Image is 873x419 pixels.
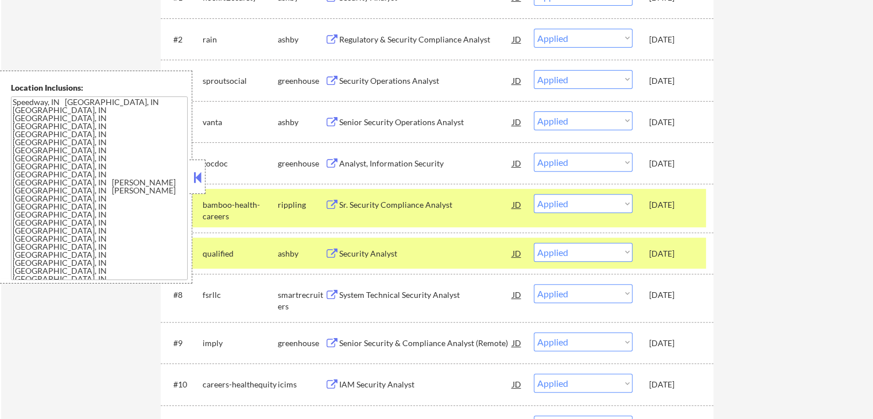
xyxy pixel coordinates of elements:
[649,248,700,259] div: [DATE]
[511,243,523,263] div: JD
[649,289,700,301] div: [DATE]
[339,199,513,211] div: Sr. Security Compliance Analyst
[173,289,193,301] div: #8
[511,111,523,132] div: JD
[511,194,523,215] div: JD
[278,379,325,390] div: icims
[203,337,278,349] div: imply
[649,199,700,211] div: [DATE]
[339,34,513,45] div: Regulatory & Security Compliance Analyst
[649,117,700,128] div: [DATE]
[511,374,523,394] div: JD
[278,34,325,45] div: ashby
[649,34,700,45] div: [DATE]
[278,199,325,211] div: rippling
[278,117,325,128] div: ashby
[203,289,278,301] div: fsrllc
[339,117,513,128] div: Senior Security Operations Analyst
[173,34,193,45] div: #2
[649,158,700,169] div: [DATE]
[203,379,278,390] div: careers-healthequity
[203,75,278,87] div: sproutsocial
[278,337,325,349] div: greenhouse
[511,70,523,91] div: JD
[278,289,325,312] div: smartrecruiters
[649,75,700,87] div: [DATE]
[11,82,188,94] div: Location Inclusions:
[339,289,513,301] div: System Technical Security Analyst
[511,332,523,353] div: JD
[203,34,278,45] div: rain
[173,379,193,390] div: #10
[339,248,513,259] div: Security Analyst
[278,75,325,87] div: greenhouse
[511,153,523,173] div: JD
[511,284,523,305] div: JD
[173,337,193,349] div: #9
[339,158,513,169] div: Analyst, Information Security
[203,158,278,169] div: zocdoc
[203,117,278,128] div: vanta
[511,29,523,49] div: JD
[649,379,700,390] div: [DATE]
[649,337,700,349] div: [DATE]
[339,75,513,87] div: Security Operations Analyst
[278,248,325,259] div: ashby
[278,158,325,169] div: greenhouse
[339,337,513,349] div: Senior Security & Compliance Analyst (Remote)
[203,248,278,259] div: qualified
[203,199,278,222] div: bamboo-health-careers
[339,379,513,390] div: IAM Security Analyst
